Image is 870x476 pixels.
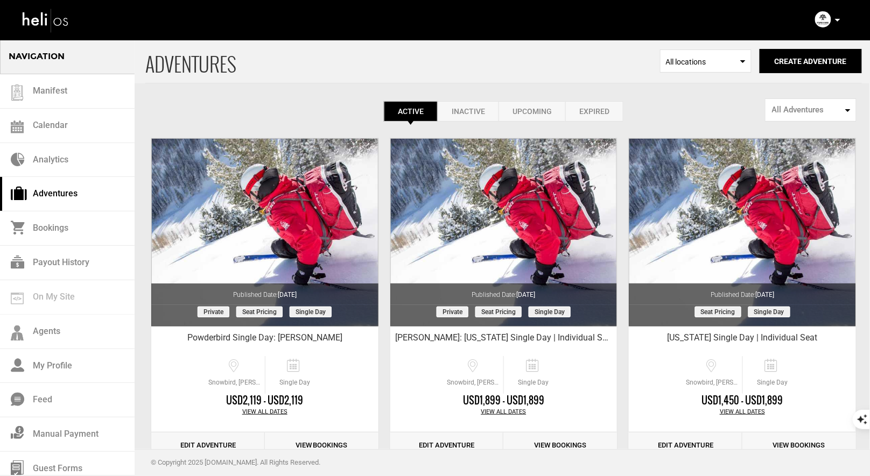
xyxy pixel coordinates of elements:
span: Single day [290,307,332,317]
div: Published Date: [390,283,618,300]
span: [DATE] [516,291,535,299]
span: Single day [529,307,571,317]
a: Upcoming [499,101,565,122]
span: Single Day [743,378,802,387]
a: Inactive [438,101,499,122]
span: All locations [666,56,746,67]
span: All Adventures [772,104,843,116]
a: Edit Adventure [151,432,265,459]
img: heli-logo [22,6,70,34]
button: Create Adventure [760,49,862,73]
img: 985da349de717f2825678fa82dde359e.png [815,11,831,27]
span: Single Day [504,378,563,387]
img: calendar.svg [11,120,24,133]
a: View Bookings [742,432,856,459]
div: [PERSON_NAME]: [US_STATE] Single Day | Individual Seat [390,332,618,348]
span: Select box activate [660,49,752,73]
span: Snowbird, [PERSON_NAME] Cottonwood, [GEOGRAPHIC_DATA], [GEOGRAPHIC_DATA] [444,378,503,387]
a: View Bookings [503,432,617,459]
a: View Bookings [265,432,378,459]
a: Expired [565,101,623,122]
span: Private [437,307,468,317]
span: Private [198,307,229,317]
span: Snowbird, [PERSON_NAME] Cottonwood, [GEOGRAPHIC_DATA], [GEOGRAPHIC_DATA] [683,378,742,387]
img: guest-list.svg [9,84,25,101]
button: All Adventures [765,98,857,122]
span: [DATE] [278,291,297,299]
span: Snowbird, [PERSON_NAME] Cottonwood, [GEOGRAPHIC_DATA], [GEOGRAPHIC_DATA] [206,378,265,387]
div: Published Date: [629,283,856,300]
span: Single day [748,307,790,317]
div: View All Dates [151,408,378,416]
div: [US_STATE] Single Day | Individual Seat [629,332,856,348]
div: Published Date: [151,283,378,300]
span: ADVENTURES [145,39,660,83]
span: Seat Pricing [695,307,741,317]
div: View All Dates [390,408,618,416]
div: View All Dates [629,408,856,416]
a: Edit Adventure [629,432,742,459]
span: Seat Pricing [475,307,522,317]
img: agents-icon.svg [11,325,24,341]
div: Powderbird Single Day: [PERSON_NAME] [151,332,378,348]
a: Edit Adventure [390,432,504,459]
span: [DATE] [755,291,774,299]
span: Seat Pricing [236,307,283,317]
div: USD1,899 - USD1,899 [390,394,618,408]
a: Active [384,101,438,122]
span: Single Day [265,378,324,387]
div: USD1,450 - USD1,899 [629,394,856,408]
div: USD2,119 - USD2,119 [151,394,378,408]
img: on_my_site.svg [11,293,24,304]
